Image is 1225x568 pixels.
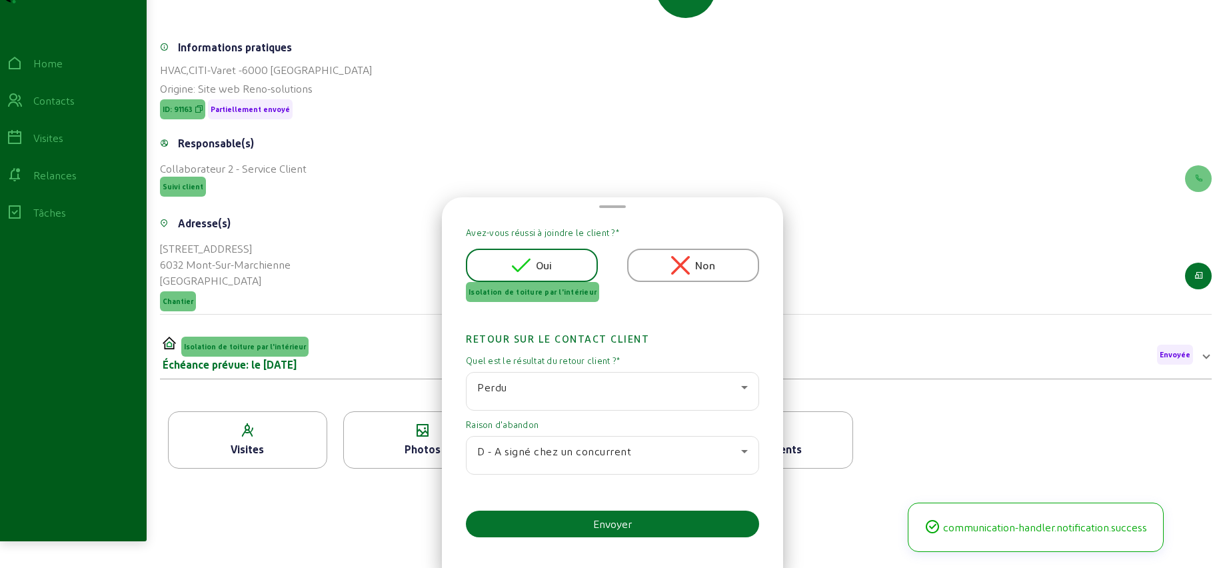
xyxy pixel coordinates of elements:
span: Isolation de toiture par l'intérieur [469,287,597,297]
div: Origine: Site web Reno-solutions [160,81,1212,97]
mat-label: Raison d'abandon [466,419,759,431]
span: Isolation de toiture par l'intérieur [184,342,306,351]
span: Chantier [163,297,193,306]
div: Tâches [33,205,66,221]
span: Partiellement envoyé [211,105,290,114]
div: Informations pratiques [178,39,292,55]
div: Visites [33,130,63,146]
div: HVAC,CITI-Varet -6000 [GEOGRAPHIC_DATA] [160,62,1212,78]
mat-label: Avez-vous réussi à joindre le client ? [466,227,759,239]
div: [GEOGRAPHIC_DATA] [160,273,291,289]
div: communication-handler.notification.success [924,519,1147,535]
div: Contacts [33,93,75,109]
div: Échéance prévue: le [DATE] [163,357,309,373]
span: Perdu [477,381,507,393]
span: Envoyée [1160,350,1190,359]
div: Adresse(s) [178,215,231,231]
div: Visites [169,441,327,457]
mat-label: Quel est le résultat du retour client ? [466,355,759,367]
div: Responsable(s) [178,135,254,151]
div: Relances [33,167,77,183]
div: [STREET_ADDRESS] [160,241,291,257]
button: Envoyer [466,511,759,537]
div: Collaborateur 2 - Service Client [160,161,307,177]
div: Envoyer [593,516,632,532]
div: 6032 Mont-Sur-Marchienne [160,257,291,273]
span: Suivi client [163,182,203,191]
span: ID: 91163 [163,105,193,114]
span: Oui [536,257,553,273]
img: CITI [163,337,176,349]
h2: Retour sur le contact client [466,311,759,347]
div: Photos [344,441,502,457]
span: Non [695,257,715,273]
div: Home [33,55,63,71]
span: D - A signé chez un concurrent [477,445,631,457]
